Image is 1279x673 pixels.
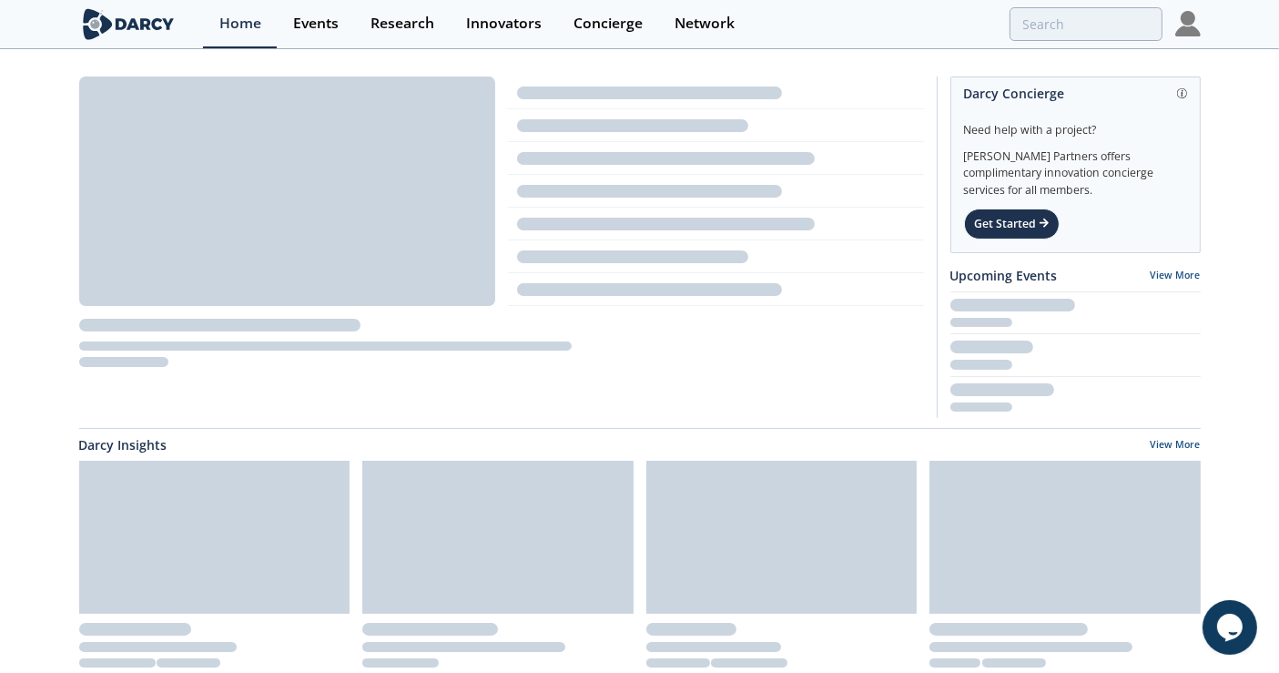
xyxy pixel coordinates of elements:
a: Darcy Insights [79,435,167,454]
iframe: chat widget [1203,600,1261,655]
input: Advanced Search [1010,7,1162,41]
div: Darcy Concierge [964,77,1187,109]
div: Research [371,16,434,31]
img: logo-wide.svg [79,8,178,40]
img: information.svg [1177,88,1187,98]
div: [PERSON_NAME] Partners offers complimentary innovation concierge services for all members. [964,138,1187,199]
div: Need help with a project? [964,109,1187,138]
a: Upcoming Events [950,266,1058,285]
div: Home [219,16,261,31]
a: View More [1151,438,1201,454]
div: Get Started [964,209,1060,240]
div: Concierge [574,16,643,31]
a: View More [1151,269,1201,281]
div: Innovators [466,16,542,31]
div: Network [675,16,735,31]
div: Events [293,16,339,31]
img: Profile [1175,11,1201,36]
